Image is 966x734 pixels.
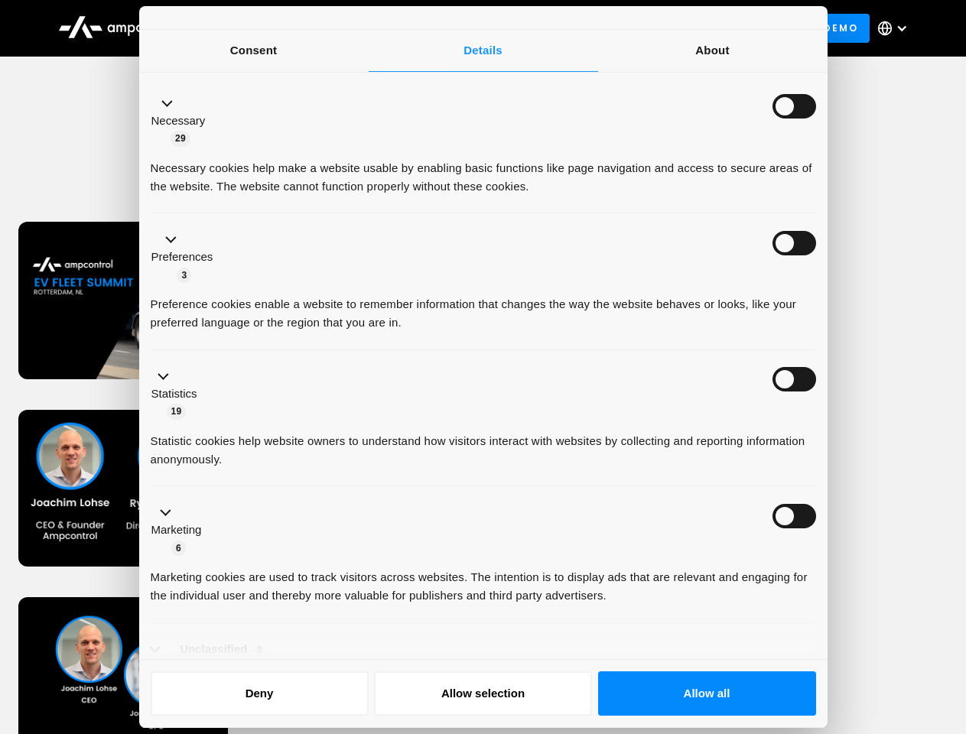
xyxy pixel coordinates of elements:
div: Necessary cookies help make a website usable by enabling basic functions like page navigation and... [151,148,816,196]
a: Details [369,30,598,72]
button: Preferences (3) [151,231,223,284]
button: Necessary (29) [151,94,215,148]
span: 6 [171,541,186,556]
button: Unclassified (3) [151,640,276,659]
h1: Upcoming Webinars [18,154,948,191]
div: Marketing cookies are used to track visitors across websites. The intention is to display ads tha... [151,557,816,605]
label: Necessary [151,112,206,130]
button: Allow all [598,671,816,716]
button: Marketing (6) [151,504,211,557]
a: About [598,30,828,72]
div: Statistic cookies help website owners to understand how visitors interact with websites by collec... [151,421,816,469]
div: Preference cookies enable a website to remember information that changes the way the website beha... [151,284,816,332]
span: 29 [171,131,190,146]
span: 3 [252,642,267,658]
label: Statistics [151,385,197,403]
a: Consent [139,30,369,72]
label: Preferences [151,248,213,266]
button: Statistics (19) [151,367,207,421]
span: 3 [177,268,191,283]
label: Marketing [151,521,202,539]
span: 19 [167,404,187,419]
button: Deny [151,671,369,716]
button: Allow selection [374,671,592,716]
